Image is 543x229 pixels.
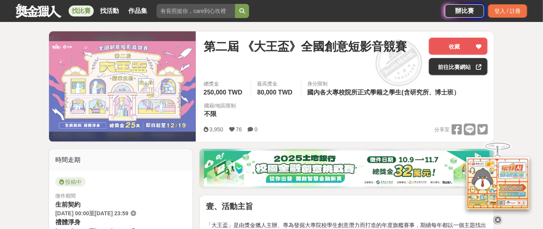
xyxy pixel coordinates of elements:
[204,151,490,186] img: d20b4788-230c-4a26-8bab-6e291685a538.png
[204,80,244,88] span: 總獎金
[89,210,95,216] span: 至
[55,219,80,225] span: 禮體淨身
[49,41,196,132] img: Cover Image
[204,38,407,55] span: 第二屆 《大王盃》全國創意短影音競賽
[308,80,462,88] div: 身分限制
[488,4,527,18] div: 登入 / 註冊
[308,89,460,96] span: 國內各大專校院所正式學籍之學生(含研究所、博士班）
[204,89,242,96] span: 250,000 TWD
[55,210,89,216] span: [DATE] 00:00
[206,202,253,211] strong: 壹、活動主旨
[255,126,258,133] span: 0
[429,58,488,75] a: 前往比賽網站
[157,4,235,18] input: 有長照挺你，care到心坎裡！青春出手，拍出照顧 影音徵件活動
[95,210,128,216] span: [DATE] 23:59
[236,126,242,133] span: 76
[49,149,193,171] div: 時間走期
[55,193,76,199] span: 徵件期間
[204,111,217,117] span: 不限
[434,124,450,136] span: 分享至
[204,102,236,110] div: 國籍/地區限制
[55,201,80,208] span: 生前契約
[257,80,295,88] span: 最高獎金
[210,126,223,133] span: 3,950
[445,4,484,18] a: 辦比賽
[97,5,122,16] a: 找活動
[55,177,86,187] span: 投稿中
[257,89,293,96] span: 80,000 TWD
[125,5,150,16] a: 作品集
[429,38,488,55] button: 收藏
[69,5,94,16] a: 找比賽
[466,157,529,209] img: d2146d9a-e6f6-4337-9592-8cefde37ba6b.png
